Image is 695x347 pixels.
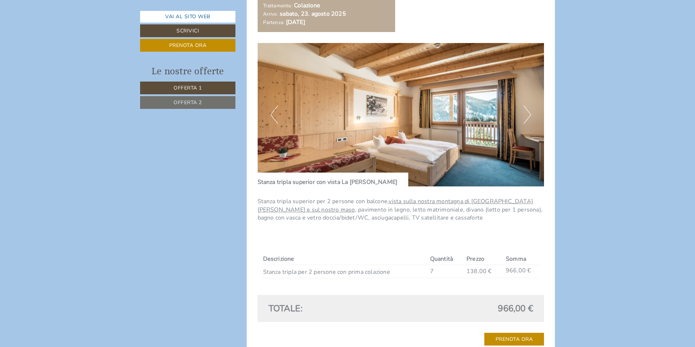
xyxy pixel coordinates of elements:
div: Totale: [263,302,401,315]
td: 966,00 € [503,265,539,278]
small: Partenza: [263,19,285,26]
img: image [258,43,544,186]
th: Quantità [427,253,464,265]
th: Prezzo [464,253,503,265]
span: 966,00 € [498,302,533,315]
div: Stanza tripla superior con vista La [PERSON_NAME] [258,173,409,186]
a: Scrivici [140,24,235,37]
b: [DATE] [286,18,305,26]
b: sabato, 23. agosto 2025 [280,10,346,18]
button: Next [524,106,531,124]
a: Vai al sito web [140,11,235,23]
small: Trattamento: [263,2,293,9]
a: Prenota ora [140,39,235,52]
span: Offerta 1 [174,84,202,91]
a: Prenota ora [484,333,544,346]
button: Invia [250,192,287,205]
button: Previous [270,106,278,124]
u: vista sulla nostra montagna di [GEOGRAPHIC_DATA][PERSON_NAME] e sul nostro maso [258,197,533,214]
span: Offerta 2 [174,99,202,106]
span: 138,00 € [466,267,492,275]
th: Somma [503,253,539,265]
div: Buon giorno, come possiamo aiutarla? [5,20,116,42]
td: Stanza tripla per 2 persone con prima colazione [263,265,427,278]
b: Colazione [294,1,320,9]
td: 7 [427,265,464,278]
div: giovedì [127,5,159,18]
th: Descrizione [263,253,427,265]
small: Arrivo: [263,11,278,17]
small: 11:31 [11,35,113,40]
p: Stanza tripla superior per 2 persone con balcone, , pavimento in legno, letto matrimoniale, divan... [258,197,544,222]
div: Hotel Ciasa Rü Blanch - Authentic view [11,21,113,27]
div: Le nostre offerte [140,64,235,78]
